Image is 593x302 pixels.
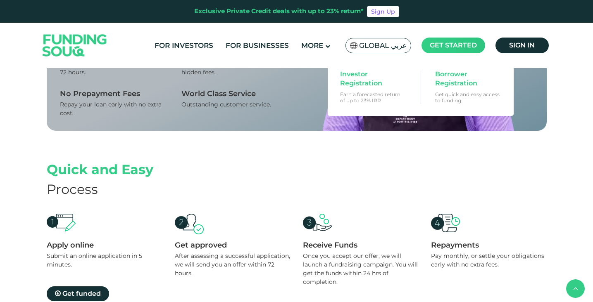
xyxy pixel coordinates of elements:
[60,100,169,118] div: Repay your loan early with no extra cost.
[152,39,215,52] a: For Investors
[47,214,76,231] img: apply online
[62,290,101,297] span: Get funded
[47,241,162,250] div: Apply online
[566,279,585,298] button: back
[435,91,501,104] p: Get quick and easy access to funding
[47,179,547,199] div: Process
[47,160,547,179] div: Quick and Easy
[301,41,323,50] span: More
[60,89,169,98] div: No Prepayment Fees
[431,252,547,269] div: Pay monthly, or settle your obligations early with no extra fees.
[340,91,406,104] p: Earn a forecasted return of up to 23% IRR
[47,286,109,301] a: Get funded
[60,59,169,77] div: Apply in minutes and get approved in 72 hours.
[303,241,419,250] div: Receive Funds
[181,59,291,77] div: Clear and transparent pricing without hidden fees.
[359,41,407,50] span: Global عربي
[175,214,204,235] img: get approved
[175,241,291,250] div: Get approved
[431,66,505,108] a: Borrower Registration Get quick and easy access to funding
[175,252,291,278] div: After assessing a successful application, we will send you an offer within 72 hours.
[224,39,291,52] a: For Businesses
[367,6,399,17] a: Sign Up
[430,41,477,49] span: Get started
[435,70,499,88] span: Borrower Registration
[181,100,291,109] div: Outstanding customer service.
[303,214,332,231] img: receive funds
[350,42,357,49] img: SA Flag
[495,38,549,53] a: Sign in
[181,89,291,98] div: World Class Service
[509,41,535,49] span: Sign in
[336,66,410,108] a: Investor Registration Earn a forecasted return of up to 23% IRR
[431,241,547,250] div: Repayments
[194,7,364,16] div: Exclusive Private Credit deals with up to 23% return*
[340,70,404,88] span: Investor Registration
[303,252,419,286] div: Once you accept our offer, we will launch a fundraising campaign. You will get the funds within 2...
[431,214,460,232] img: repayments
[34,25,115,66] img: Logo
[47,252,162,269] div: Submit an online application in 5 minutes.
